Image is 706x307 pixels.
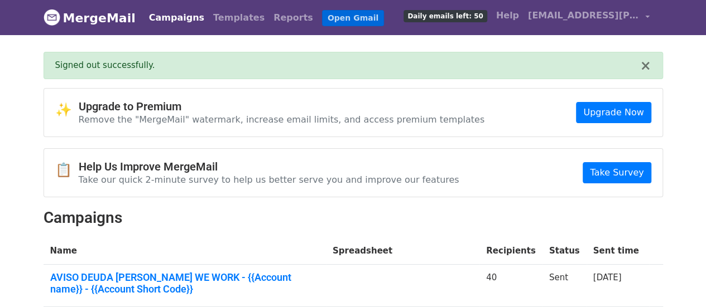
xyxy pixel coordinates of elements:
span: Daily emails left: 50 [404,10,487,22]
a: Open Gmail [322,10,384,26]
a: [EMAIL_ADDRESS][PERSON_NAME][DOMAIN_NAME] [524,4,654,31]
span: ✨ [55,102,79,118]
th: Sent time [587,238,650,264]
a: Campaigns [145,7,209,29]
th: Status [542,238,587,264]
h4: Help Us Improve MergeMail [79,160,459,173]
div: Widget de chat [650,254,706,307]
td: Sent [542,264,587,306]
a: AVISO DEUDA [PERSON_NAME] WE WORK - {{Account name}} - {{Account Short Code}} [50,271,319,295]
a: Templates [209,7,269,29]
span: [EMAIL_ADDRESS][PERSON_NAME][DOMAIN_NAME] [528,9,640,22]
a: MergeMail [44,6,136,30]
a: Upgrade Now [576,102,651,123]
a: [DATE] [593,272,622,282]
iframe: Chat Widget [650,254,706,307]
th: Recipients [479,238,542,264]
th: Spreadsheet [326,238,479,264]
a: Daily emails left: 50 [399,4,491,27]
h2: Campaigns [44,208,663,227]
a: Reports [269,7,318,29]
h4: Upgrade to Premium [79,100,485,113]
div: Signed out successfully. [55,59,640,72]
img: MergeMail logo [44,9,60,26]
p: Take our quick 2-minute survey to help us better serve you and improve our features [79,174,459,186]
a: Help [492,4,524,27]
td: 40 [479,264,542,306]
th: Name [44,238,326,264]
button: × [640,59,651,72]
a: Take Survey [583,162,651,183]
p: Remove the "MergeMail" watermark, increase email limits, and access premium templates [79,114,485,125]
span: 📋 [55,162,79,178]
